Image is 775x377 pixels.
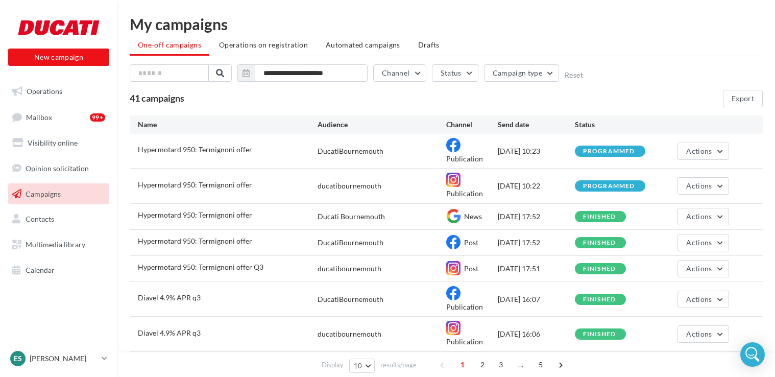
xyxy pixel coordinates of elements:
span: Multimedia library [26,240,85,249]
span: ES [14,354,22,364]
div: ducatibournemouth [318,329,381,339]
a: Visibility online [6,132,111,154]
span: Actions [686,147,712,155]
div: [DATE] 17:52 [498,238,575,248]
span: 10 [354,362,362,370]
span: Actions [686,264,712,273]
span: Post [464,264,478,273]
div: finished [583,331,616,338]
div: Audience [318,120,446,130]
div: My campaigns [130,16,763,32]
button: Channel [373,64,426,82]
span: Actions [686,238,712,247]
button: Actions [677,143,729,160]
a: Campaigns [6,183,111,205]
a: Operations [6,81,111,102]
a: Calendar [6,260,111,281]
span: Actions [686,212,712,221]
button: Actions [677,291,729,308]
div: DucatiBournemouth [318,294,383,304]
span: Diavel 4.9% APR q3 [138,293,201,302]
div: ducatibournemouth [318,181,381,191]
div: 99+ [90,113,105,122]
div: [DATE] 10:22 [498,181,575,191]
span: Actions [686,181,712,190]
div: Ducati Bournemouth [318,211,385,222]
span: Mailbox [26,112,52,121]
div: [DATE] 16:06 [498,329,575,339]
div: finished [583,266,616,272]
div: [DATE] 16:07 [498,294,575,304]
button: Export [723,90,763,107]
span: 5 [532,357,549,373]
span: results/page [380,360,417,370]
div: DucatiBournemouth [318,238,383,248]
span: 2 [474,357,491,373]
button: Actions [677,260,729,277]
button: Status [432,64,478,82]
div: DucatiBournemouth [318,146,383,156]
div: programmed [583,183,635,190]
span: Post [464,238,478,247]
div: finished [583,240,616,246]
span: Hypermotard 950: Termignoni offer [138,180,252,189]
span: Operations [27,87,62,96]
span: Contacts [26,215,54,223]
span: Hypermotard 950: Termignoni offer [138,210,252,219]
div: ducatibournemouth [318,264,381,274]
a: Contacts [6,208,111,230]
a: Opinion solicitation [6,158,111,179]
span: 41 campaigns [130,92,184,104]
span: Calendar [26,266,55,274]
button: Actions [677,325,729,343]
span: Publication [446,338,483,346]
span: Publication [446,154,483,163]
span: Hypermotard 950: Termignoni offer Q3 [138,263,263,271]
span: Actions [686,295,712,303]
span: Hypermotard 950: Termignoni offer [138,145,252,154]
div: [DATE] 10:23 [498,146,575,156]
button: New campaign [8,49,109,66]
a: Multimedia library [6,234,111,255]
span: Diavel 4.9% APR q3 [138,328,201,337]
button: Campaign type [484,64,560,82]
button: Actions [677,234,729,251]
span: 3 [493,357,509,373]
div: programmed [583,148,635,155]
div: Send date [498,120,575,130]
span: Display [322,360,344,370]
span: Publication [446,302,483,311]
span: Opinion solicitation [26,164,89,173]
div: finished [583,296,616,303]
a: Mailbox99+ [6,106,111,128]
span: Hypermotard 950: Termignoni offer [138,237,252,245]
button: Actions [677,177,729,195]
span: Visibility online [28,138,78,147]
div: Channel [446,120,498,130]
span: Drafts [418,40,440,49]
span: Actions [686,329,712,338]
div: Name [138,120,318,130]
span: News [464,212,482,221]
p: [PERSON_NAME] [30,354,98,364]
button: Reset [565,71,583,79]
div: Status [575,120,652,130]
div: [DATE] 17:52 [498,211,575,222]
span: Publication [446,190,483,198]
span: ... [513,357,529,373]
span: Automated campaigns [326,40,400,49]
span: Campaigns [26,189,61,198]
div: Open Intercom Messenger [740,342,765,367]
span: 1 [454,357,471,373]
button: 10 [349,359,375,373]
div: finished [583,214,616,220]
button: Actions [677,208,729,225]
span: Operations on registration [219,40,308,49]
div: [DATE] 17:51 [498,264,575,274]
a: ES [PERSON_NAME] [8,349,109,368]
